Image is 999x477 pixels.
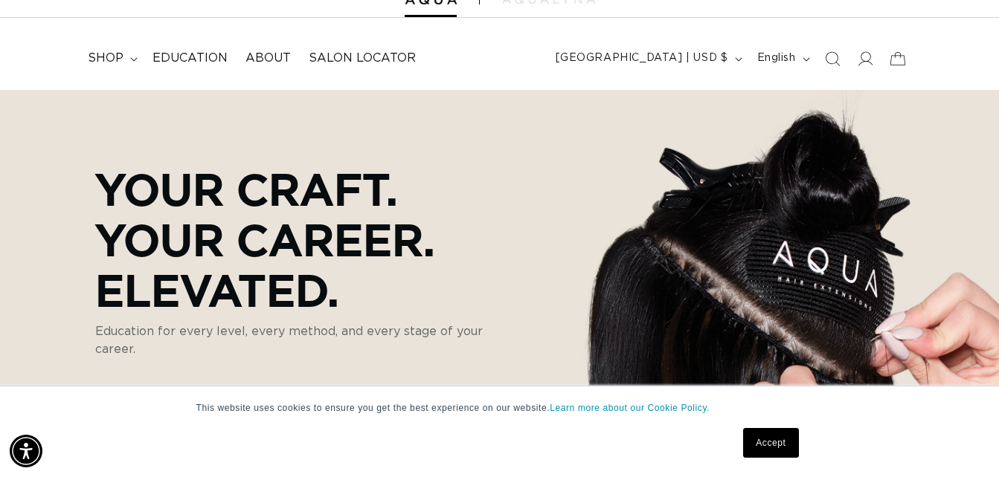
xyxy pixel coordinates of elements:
a: About [237,42,300,75]
span: shop [88,51,123,66]
p: This website uses cookies to ensure you get the best experience on our website. [196,401,803,415]
span: Salon Locator [309,51,416,66]
button: English [748,45,816,73]
span: Education [152,51,228,66]
p: Your Craft. Your Career. Elevated. [95,163,519,315]
a: Education [144,42,237,75]
a: Salon Locator [300,42,425,75]
button: [GEOGRAPHIC_DATA] | USD $ [547,45,748,73]
a: Accept [743,428,798,458]
summary: shop [79,42,144,75]
div: Accessibility Menu [10,435,42,467]
span: English [757,51,796,66]
a: Learn more about our Cookie Policy. [550,403,710,413]
span: [GEOGRAPHIC_DATA] | USD $ [556,51,728,66]
summary: Search [816,42,849,75]
p: Education for every level, every method, and every stage of your career. [95,322,519,358]
span: About [245,51,291,66]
